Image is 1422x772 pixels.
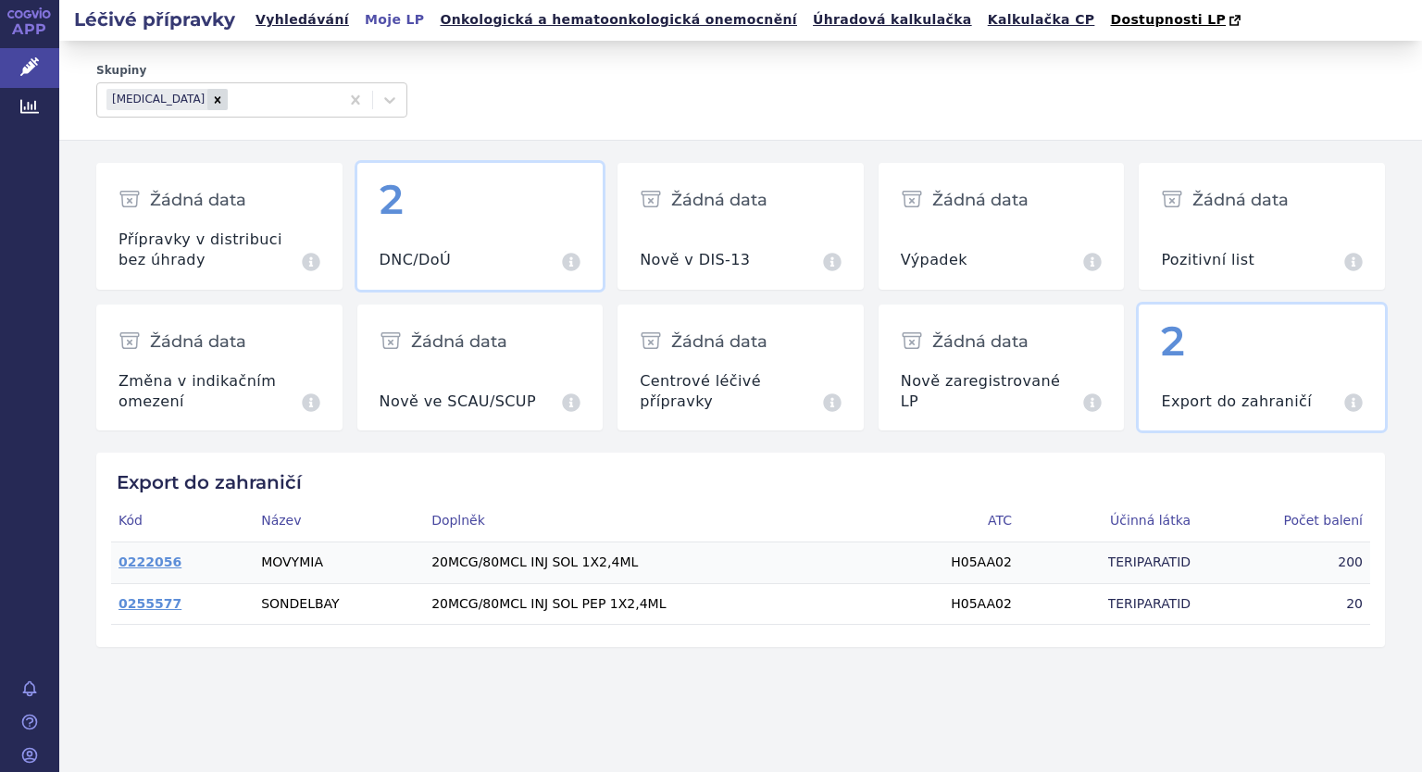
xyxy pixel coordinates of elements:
[901,371,1080,413] h3: Nově zaregistrované LP
[880,583,1019,625] td: H05AA02
[380,250,451,270] h3: DNC/DoÚ
[380,178,581,222] div: 2
[380,319,581,364] div: Žádná data
[118,319,320,364] div: Žádná data
[254,542,424,584] td: MOVYMIA
[640,250,750,270] h3: Nově v DIS-13
[982,7,1101,32] a: Kalkulačka CP
[118,178,320,222] div: Žádná data
[1110,12,1226,27] span: Dostupnosti LP
[640,319,842,364] div: Žádná data
[1108,554,1191,572] span: TERIPARATID
[640,178,842,222] div: Žádná data
[1161,178,1363,222] div: Žádná data
[880,542,1019,584] td: H05AA02
[901,178,1103,222] div: Žádná data
[207,89,228,110] div: Remove TERIPARATIDE
[118,230,298,271] h3: Přípravky v distribuci bez úhrady
[1198,501,1370,542] th: Počet balení
[254,583,424,625] td: SONDELBAY
[380,392,536,412] h3: Nově ve SCAU/SCUP
[96,63,407,79] label: Skupiny
[106,89,207,110] div: [MEDICAL_DATA]
[901,319,1103,364] div: Žádná data
[424,501,880,542] th: Doplněk
[901,250,967,270] h3: Výpadek
[359,7,430,32] a: Moje LP
[424,542,880,584] td: 20MCG/80MCL INJ SOL 1X2,4ML
[254,501,424,542] th: Název
[59,6,250,32] h2: Léčivé přípravky
[118,371,298,413] h3: Změna v indikačním omezení
[118,596,181,611] a: 0255577
[1108,595,1191,614] span: TERIPARATID
[1161,319,1363,364] div: 2
[250,7,355,32] a: Vyhledávání
[1019,501,1198,542] th: Účinná látka
[1161,392,1312,412] h3: Export do zahraničí
[1104,7,1250,33] a: Dostupnosti LP
[111,501,254,542] th: Kód
[640,371,819,413] h3: Centrové léčivé přípravky
[1198,542,1370,584] th: 200
[1198,583,1370,625] th: 20
[807,7,978,32] a: Úhradová kalkulačka
[118,554,181,569] a: 0222056
[1161,250,1254,270] h3: Pozitivní list
[111,471,1370,493] h2: Export do zahraničí
[434,7,803,32] a: Onkologická a hematoonkologická onemocnění
[880,501,1019,542] th: ATC
[424,583,880,625] td: 20MCG/80MCL INJ SOL PEP 1X2,4ML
